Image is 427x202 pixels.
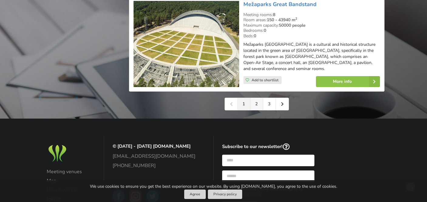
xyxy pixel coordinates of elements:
[243,23,380,28] div: Maximum capacity:
[47,143,68,163] img: Baltic Meeting Rooms
[267,17,297,23] strong: 150 - 43940 m
[47,169,96,174] a: Meeting venues
[243,1,317,8] a: Mežaparks Great Bandstand
[243,33,380,39] div: Beds:
[113,163,205,168] a: [PHONE_NUMBER]
[134,1,239,87] img: Concert Hall | Riga | Mežaparks Great Bandstand
[243,28,380,33] div: Bedrooms:
[252,78,279,82] span: Add to shortlist
[113,143,205,149] p: © [DATE] - [DATE] [DOMAIN_NAME]
[184,190,206,199] button: Agree
[243,42,380,72] p: Mežaparks [GEOGRAPHIC_DATA] is a cultural and historical structure located in the green area of [...
[250,98,263,110] a: 2
[208,190,242,199] a: Privacy policy
[316,76,380,87] a: More info
[263,98,276,110] a: 3
[273,12,275,18] strong: 8
[238,98,250,110] a: 1
[243,12,380,18] div: Meeting rooms:
[279,22,306,28] strong: 50000 people
[243,17,380,23] div: Room areas:
[222,143,315,150] p: Subscribe to our newsletter!
[47,178,96,183] a: Map
[264,28,266,33] strong: 0
[113,153,205,159] a: [EMAIL_ADDRESS][DOMAIN_NAME]
[254,33,256,39] strong: 0
[295,16,297,21] sup: 2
